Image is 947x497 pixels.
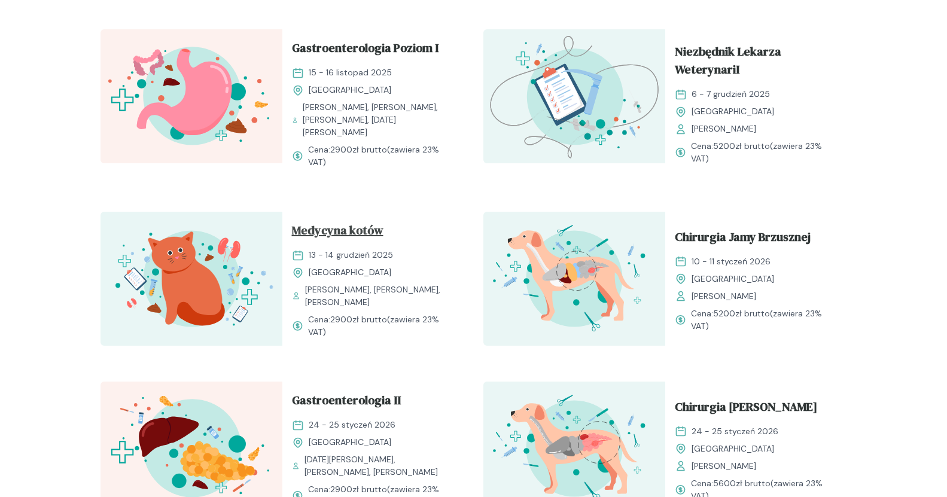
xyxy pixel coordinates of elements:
a: Gastroenterologia Poziom I [292,39,455,62]
span: [DATE][PERSON_NAME], [PERSON_NAME], [PERSON_NAME] [304,453,455,478]
img: aHfQZEMqNJQqH-e8_MedKot_T.svg [101,212,282,346]
span: [GEOGRAPHIC_DATA] [692,273,774,285]
a: Chirurgia Jamy Brzusznej [675,228,838,251]
span: [GEOGRAPHIC_DATA] [309,84,391,96]
span: 15 - 16 listopad 2025 [309,66,392,79]
span: Chirurgia Jamy Brzusznej [675,228,811,251]
span: Medycyna kotów [292,221,383,244]
span: Cena: (zawiera 23% VAT) [691,307,838,333]
span: [PERSON_NAME] [692,460,756,472]
span: 13 - 14 grudzień 2025 [309,249,393,261]
span: Gastroenterologia II [292,391,401,414]
span: Chirurgia [PERSON_NAME] [675,398,817,420]
span: [PERSON_NAME] [692,290,756,303]
span: Gastroenterologia Poziom I [292,39,439,62]
span: [GEOGRAPHIC_DATA] [692,443,774,455]
span: [PERSON_NAME], [PERSON_NAME], [PERSON_NAME], [DATE][PERSON_NAME] [303,101,455,139]
span: [GEOGRAPHIC_DATA] [309,266,391,279]
span: 24 - 25 styczeń 2026 [692,425,778,438]
span: 10 - 11 styczeń 2026 [692,255,771,268]
span: [PERSON_NAME], [PERSON_NAME], [PERSON_NAME] [305,283,454,309]
span: [GEOGRAPHIC_DATA] [692,105,774,118]
span: Cena: (zawiera 23% VAT) [308,144,455,169]
span: Cena: (zawiera 23% VAT) [308,313,455,339]
img: Zpbdlx5LeNNTxNvT_GastroI_T.svg [101,29,282,163]
span: 6 - 7 grudzień 2025 [692,88,770,100]
span: Cena: (zawiera 23% VAT) [691,140,838,165]
span: [PERSON_NAME] [692,123,756,135]
span: [GEOGRAPHIC_DATA] [309,436,391,449]
a: Gastroenterologia II [292,391,455,414]
img: aHfRokMqNJQqH-fc_ChiruJB_T.svg [483,212,665,346]
span: 5200 zł brutto [713,308,770,319]
span: 24 - 25 styczeń 2026 [309,419,395,431]
a: Medycyna kotów [292,221,455,244]
span: 2900 zł brutto [330,484,387,495]
a: Chirurgia [PERSON_NAME] [675,398,838,420]
span: 5200 zł brutto [713,141,770,151]
span: 2900 zł brutto [330,314,387,325]
span: 2900 zł brutto [330,144,387,155]
img: aHe4VUMqNJQqH-M0_ProcMH_T.svg [483,29,665,163]
a: Niezbędnik Lekarza WeterynariI [675,42,838,83]
span: 5600 zł brutto [713,478,771,489]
